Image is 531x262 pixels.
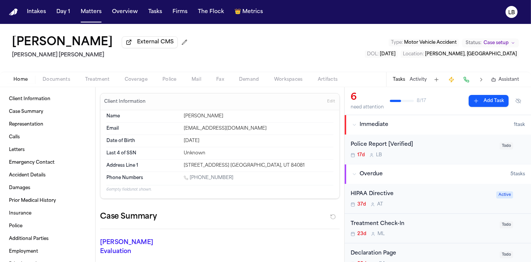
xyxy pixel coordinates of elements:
[6,131,89,143] a: Calls
[12,36,113,49] button: Edit matter name
[6,157,89,169] a: Emergency Contact
[216,77,224,83] span: Fax
[380,52,395,56] span: [DATE]
[377,201,383,207] span: A T
[325,96,337,108] button: Edit
[357,231,366,237] span: 23d
[345,115,531,135] button: Immediate1task
[103,99,147,105] h3: Client Information
[401,50,519,58] button: Edit Location: Benjamin, UT
[403,52,424,56] span: Location :
[351,141,495,149] div: Police Report [Verified]
[500,142,513,150] span: Todo
[484,40,509,46] span: Case setup
[100,238,174,256] p: [PERSON_NAME] Evaluation
[6,144,89,156] a: Letters
[499,77,519,83] span: Assistant
[351,220,495,228] div: Treatment Check-In
[6,118,89,130] a: Representation
[106,150,179,156] dt: Last 4 of SSN
[357,201,366,207] span: 37d
[274,77,303,83] span: Workspaces
[239,77,259,83] span: Demand
[170,5,190,19] button: Firms
[512,95,525,107] button: Hide completed tasks (⌘⇧H)
[514,122,525,128] span: 1 task
[351,92,384,104] div: 6
[6,182,89,194] a: Damages
[466,40,481,46] span: Status:
[12,36,113,49] h1: [PERSON_NAME]
[462,38,519,47] button: Change status from Case setup
[184,163,333,169] div: [STREET_ADDRESS] [GEOGRAPHIC_DATA], UT 84081
[85,77,110,83] span: Treatment
[327,99,335,104] span: Edit
[9,9,18,16] img: Finch Logo
[184,126,333,132] div: [EMAIL_ADDRESS][DOMAIN_NAME]
[195,5,227,19] button: The Flock
[391,40,403,45] span: Type :
[469,95,509,107] button: Add Task
[6,195,89,207] a: Prior Medical History
[192,77,201,83] span: Mail
[393,77,405,83] button: Tasks
[106,138,179,144] dt: Date of Birth
[500,251,513,258] span: Todo
[125,77,147,83] span: Coverage
[345,164,531,184] button: Overdue5tasks
[6,106,89,118] a: Case Summary
[417,98,426,104] span: 8 / 17
[351,190,492,198] div: HIPAA Directive
[145,5,165,19] button: Tasks
[351,104,384,110] div: need attention
[106,175,143,181] span: Phone Numbers
[184,138,333,144] div: [DATE]
[109,5,141,19] button: Overview
[232,5,266,19] button: crownMetrics
[162,77,177,83] span: Police
[6,246,89,258] a: Employment
[345,184,531,214] div: Open task: HIPAA Directive
[367,52,379,56] span: DOL :
[13,77,28,83] span: Home
[53,5,73,19] button: Day 1
[357,152,365,158] span: 17d
[360,121,388,129] span: Immediate
[345,214,531,244] div: Open task: Treatment Check-In
[6,93,89,105] a: Client Information
[431,74,442,85] button: Add Task
[6,207,89,219] a: Insurance
[184,150,333,156] div: Unknown
[461,74,472,85] button: Make a Call
[6,220,89,232] a: Police
[12,51,190,60] h2: [PERSON_NAME] [PERSON_NAME]
[6,233,89,245] a: Additional Parties
[184,175,233,181] a: Call 1 (385) 301-1719
[404,40,457,45] span: Motor Vehicle Accident
[106,187,333,192] p: 6 empty fields not shown.
[100,211,157,223] h2: Case Summary
[106,113,179,119] dt: Name
[351,249,495,258] div: Declaration Page
[376,152,382,158] span: L B
[446,74,457,85] button: Create Immediate Task
[137,38,174,46] span: External CMS
[24,5,49,19] button: Intakes
[106,126,179,132] dt: Email
[78,5,105,19] button: Matters
[345,135,531,164] div: Open task: Police Report [Verified]
[43,77,70,83] span: Documents
[106,163,179,169] dt: Address Line 1
[360,170,383,178] span: Overdue
[318,77,338,83] span: Artifacts
[389,39,459,46] button: Edit Type: Motor Vehicle Accident
[491,77,519,83] button: Assistant
[510,171,525,177] span: 5 task s
[184,113,333,119] div: [PERSON_NAME]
